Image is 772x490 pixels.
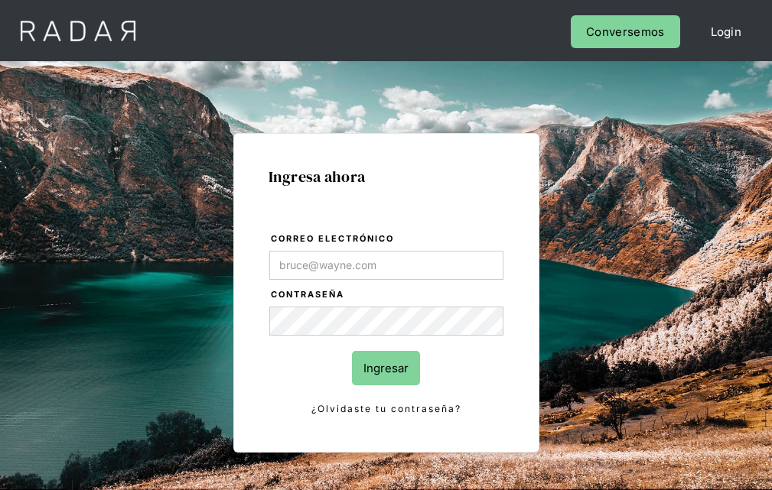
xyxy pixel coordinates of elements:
input: Ingresar [352,351,420,385]
a: Conversemos [571,15,679,48]
label: Correo electrónico [271,232,503,247]
form: Login Form [269,231,504,417]
label: Contraseña [271,287,503,303]
input: bruce@wayne.com [269,251,503,280]
a: ¿Olvidaste tu contraseña? [269,401,503,417]
a: Login [695,15,757,48]
h1: Ingresa ahora [269,168,504,185]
